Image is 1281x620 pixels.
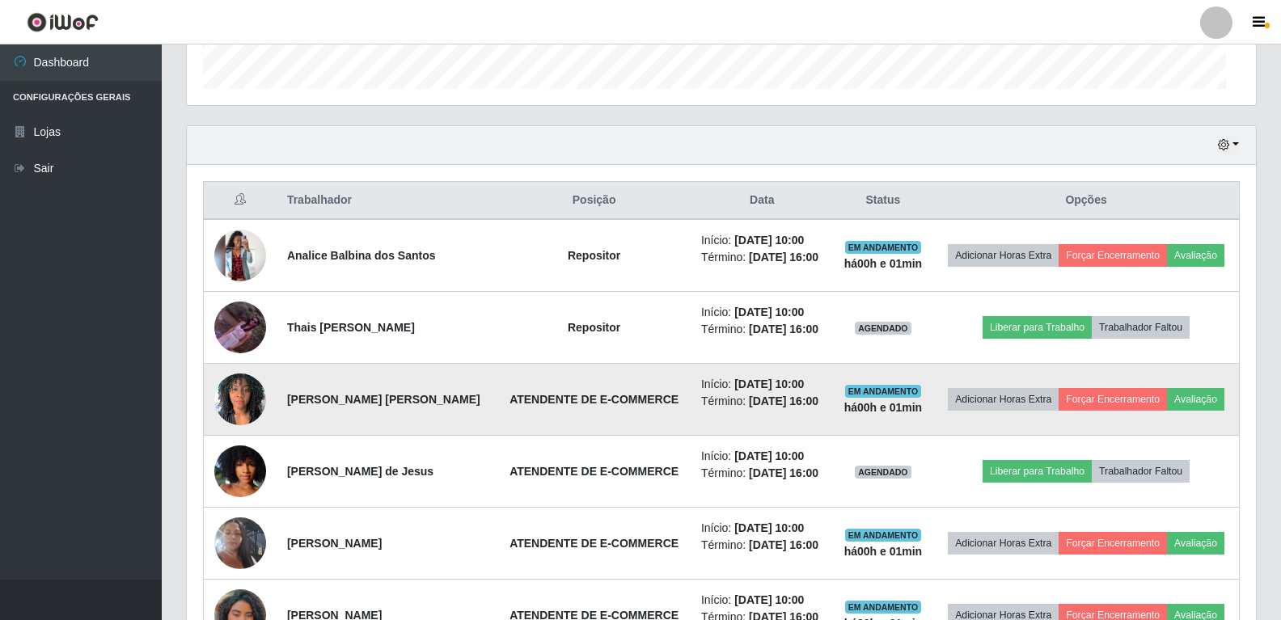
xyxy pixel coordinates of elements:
li: Término: [701,465,823,482]
time: [DATE] 10:00 [734,377,804,390]
button: Avaliação [1167,532,1224,555]
button: Forçar Encerramento [1059,244,1167,267]
time: [DATE] 16:00 [749,323,818,335]
li: Término: [701,249,823,266]
img: 1748449029171.jpeg [214,365,266,433]
li: Início: [701,376,823,393]
button: Trabalhador Faltou [1092,316,1190,339]
li: Início: [701,232,823,249]
th: Posição [497,182,691,220]
time: [DATE] 10:00 [734,449,804,462]
strong: [PERSON_NAME] de Jesus [287,465,433,478]
time: [DATE] 16:00 [749,538,818,551]
th: Status [833,182,933,220]
strong: há 00 h e 01 min [844,545,923,558]
li: Término: [701,393,823,410]
img: 1749065164355.jpeg [214,425,266,517]
time: [DATE] 10:00 [734,521,804,534]
time: [DATE] 16:00 [749,251,818,264]
img: 1750278821338.jpeg [214,497,266,589]
button: Avaliação [1167,244,1224,267]
strong: há 00 h e 01 min [844,257,923,270]
button: Trabalhador Faltou [1092,460,1190,483]
time: [DATE] 16:00 [749,394,818,407]
span: EM ANDAMENTO [845,385,922,398]
strong: ATENDENTE DE E-COMMERCE [509,537,679,550]
button: Forçar Encerramento [1059,532,1167,555]
span: AGENDADO [855,466,911,479]
li: Término: [701,537,823,554]
img: 1751660689002.jpeg [214,302,266,352]
img: CoreUI Logo [27,12,99,32]
strong: Thais [PERSON_NAME] [287,321,415,334]
time: [DATE] 10:00 [734,234,804,247]
li: Início: [701,520,823,537]
th: Trabalhador [277,182,497,220]
button: Adicionar Horas Extra [948,388,1059,411]
button: Adicionar Horas Extra [948,244,1059,267]
img: 1750188779989.jpeg [214,230,266,281]
li: Término: [701,321,823,338]
button: Liberar para Trabalho [983,316,1092,339]
time: [DATE] 10:00 [734,593,804,606]
li: Início: [701,448,823,465]
button: Liberar para Trabalho [983,460,1092,483]
strong: Analice Balbina dos Santos [287,249,436,262]
strong: Repositor [568,249,620,262]
span: EM ANDAMENTO [845,601,922,614]
button: Adicionar Horas Extra [948,532,1059,555]
time: [DATE] 16:00 [749,466,818,479]
span: EM ANDAMENTO [845,241,922,254]
button: Forçar Encerramento [1059,388,1167,411]
strong: ATENDENTE DE E-COMMERCE [509,393,679,406]
strong: [PERSON_NAME] [287,537,382,550]
time: [DATE] 10:00 [734,306,804,318]
th: Data [691,182,833,220]
strong: [PERSON_NAME] [PERSON_NAME] [287,393,480,406]
span: AGENDADO [855,322,911,335]
button: Avaliação [1167,388,1224,411]
strong: Repositor [568,321,620,334]
strong: há 00 h e 01 min [844,401,923,414]
li: Início: [701,304,823,321]
strong: ATENDENTE DE E-COMMERCE [509,465,679,478]
th: Opções [933,182,1239,220]
span: EM ANDAMENTO [845,529,922,542]
li: Início: [701,592,823,609]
